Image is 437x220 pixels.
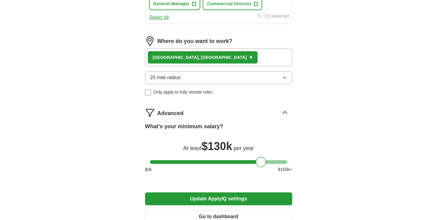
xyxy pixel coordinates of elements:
span: 25 mile radius [150,74,181,81]
span: General Manager [153,1,190,7]
label: What's your minimum salary? [145,122,223,131]
span: At least [183,145,201,151]
span: $ 130k [201,140,232,152]
button: Select all [149,14,169,21]
span: × [249,54,253,60]
span: Commercial Director [207,1,251,7]
img: filter [145,108,155,118]
span: Advanced [157,109,184,118]
div: [GEOGRAPHIC_DATA], [GEOGRAPHIC_DATA] [153,54,247,61]
span: $ 0 k [145,166,152,173]
span: $ 150 k+ [278,166,292,173]
button: × [249,53,253,62]
button: 25 mile radius [145,71,292,84]
div: 3 / 10 selected [257,13,289,21]
label: Where do you want to work? [157,37,232,45]
img: location.png [145,36,155,46]
button: Update ApplyIQ settings [145,192,292,205]
span: Only apply to fully remote roles [154,89,213,95]
span: per year [234,145,254,151]
input: Only apply to fully remote roles [145,89,151,95]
